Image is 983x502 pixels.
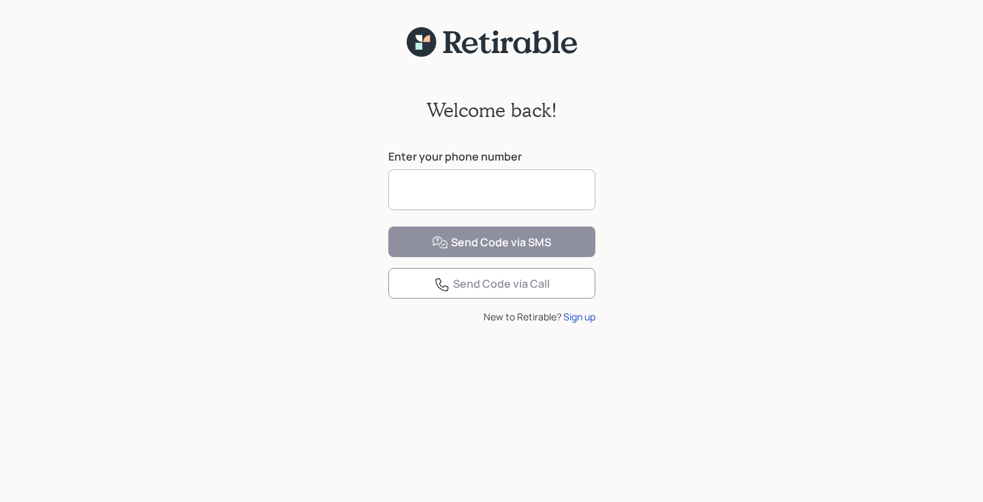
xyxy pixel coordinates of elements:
[563,309,595,324] div: Sign up
[388,309,595,324] div: New to Retirable?
[434,276,550,292] div: Send Code via Call
[388,227,595,257] button: Send Code via SMS
[426,99,557,122] h2: Welcome back!
[432,235,551,251] div: Send Code via SMS
[388,268,595,299] button: Send Code via Call
[388,149,595,164] label: Enter your phone number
